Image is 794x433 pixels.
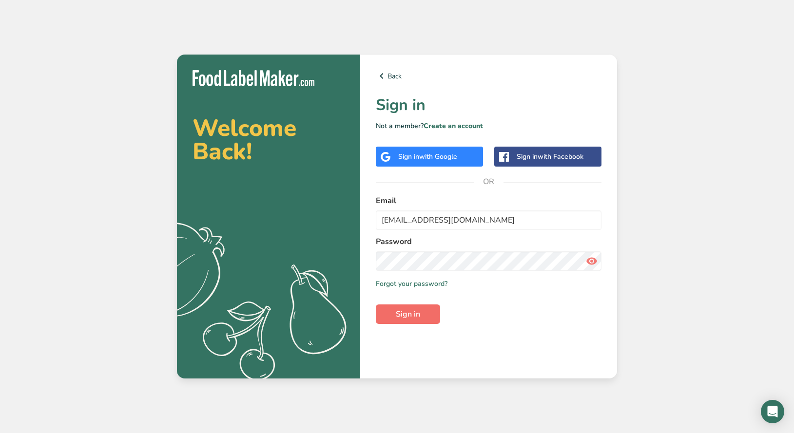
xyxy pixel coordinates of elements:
[376,121,601,131] p: Not a member?
[398,151,457,162] div: Sign in
[376,210,601,230] input: Enter Your Email
[376,70,601,82] a: Back
[538,152,583,161] span: with Facebook
[424,121,483,131] a: Create an account
[376,236,601,247] label: Password
[396,308,420,320] span: Sign in
[193,116,345,163] h2: Welcome Back!
[474,167,504,196] span: OR
[419,152,457,161] span: with Google
[761,400,784,423] div: Open Intercom Messenger
[517,151,583,162] div: Sign in
[376,279,447,289] a: Forgot your password?
[376,195,601,207] label: Email
[193,70,314,86] img: Food Label Maker
[376,304,440,324] button: Sign in
[376,94,601,117] h1: Sign in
